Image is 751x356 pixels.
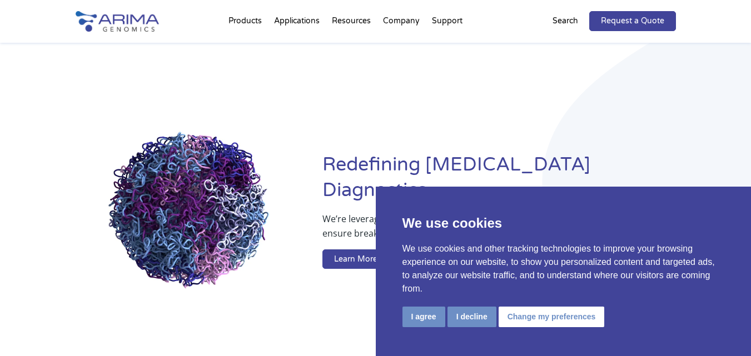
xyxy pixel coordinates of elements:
[499,307,605,327] button: Change my preferences
[447,307,496,327] button: I decline
[589,11,676,31] a: Request a Quote
[322,212,631,249] p: We’re leveraging whole-genome sequence and structure information to ensure breakthrough therapies...
[322,152,675,212] h1: Redefining [MEDICAL_DATA] Diagnostics
[402,242,725,295] p: We use cookies and other tracking technologies to improve your browsing experience on our website...
[553,14,578,28] p: Search
[402,213,725,233] p: We use cookies
[322,249,389,269] a: Learn More
[402,307,445,327] button: I agree
[76,11,159,32] img: Arima-Genomics-logo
